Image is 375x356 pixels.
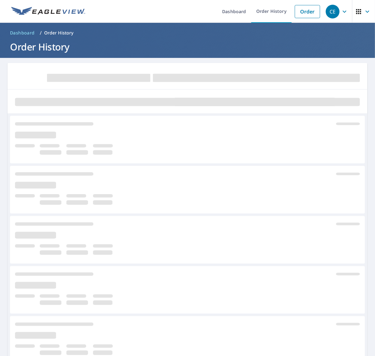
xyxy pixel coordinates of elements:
[10,30,35,36] span: Dashboard
[295,5,320,18] a: Order
[326,5,340,18] div: CE
[11,7,85,16] img: EV Logo
[40,29,42,37] li: /
[8,40,367,53] h1: Order History
[44,30,74,36] p: Order History
[8,28,367,38] nav: breadcrumb
[8,28,37,38] a: Dashboard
